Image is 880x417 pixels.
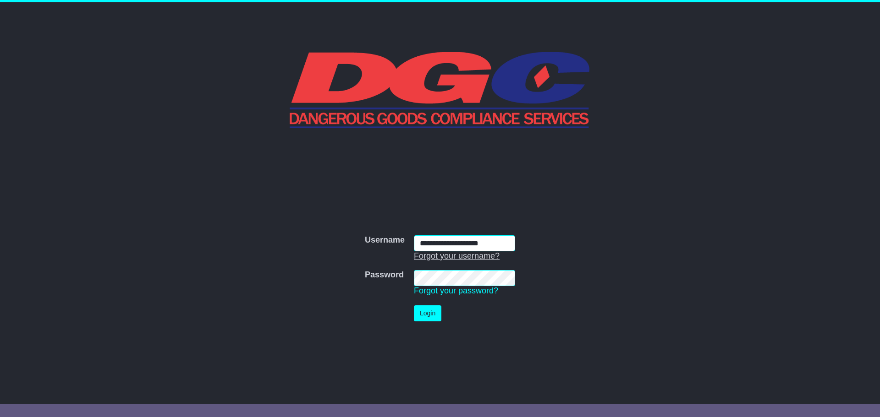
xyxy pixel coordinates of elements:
a: Forgot your password? [414,286,498,295]
a: Forgot your username? [414,251,500,260]
label: Password [365,270,404,280]
img: DGC QLD [290,50,591,128]
label: Username [365,235,405,245]
button: Login [414,305,441,321]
